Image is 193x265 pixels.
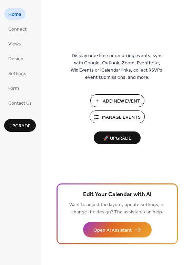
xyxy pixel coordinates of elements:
[4,82,23,94] a: Form
[4,119,36,132] button: Upgrade
[102,114,141,121] span: Manage Events
[83,190,152,200] span: Edit Your Calendar with AI
[4,23,31,34] a: Connect
[4,67,30,79] a: Settings
[94,131,141,144] button: 🚀 Upgrade
[8,11,21,18] span: Home
[90,110,145,123] button: Manage Events
[8,41,21,48] span: Views
[83,222,152,237] button: Open AI Assistant
[90,94,144,107] button: Add New Event
[9,123,31,130] span: Upgrade
[8,26,27,33] span: Connect
[93,227,132,234] span: Open AI Assistant
[4,8,26,20] a: Home
[8,55,23,63] span: Design
[98,134,136,143] span: 🚀 Upgrade
[4,53,28,64] a: Design
[8,85,19,92] span: Form
[4,38,25,49] a: Views
[103,98,140,105] span: Add New Event
[4,97,36,108] a: Contact Us
[8,100,32,107] span: Contact Us
[69,200,165,217] span: Want to adjust the layout, update settings, or change the design? The assistant can help.
[8,70,26,77] span: Settings
[71,52,164,81] span: Display one-time or recurring events, sync with Google, Outlook, Zoom, Eventbrite, Wix Events or ...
